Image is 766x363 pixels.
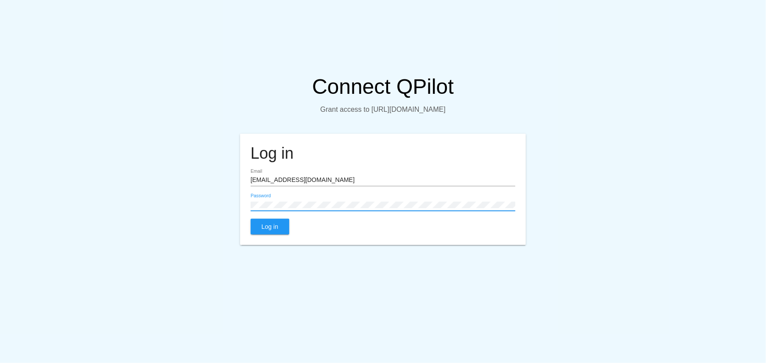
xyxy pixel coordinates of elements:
[240,106,526,114] p: Grant access to [URL][DOMAIN_NAME]
[251,219,289,235] button: Log in
[251,144,515,163] h2: Log in
[251,177,515,184] input: Email
[262,223,278,230] span: Log in
[240,75,526,99] h1: Connect QPilot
